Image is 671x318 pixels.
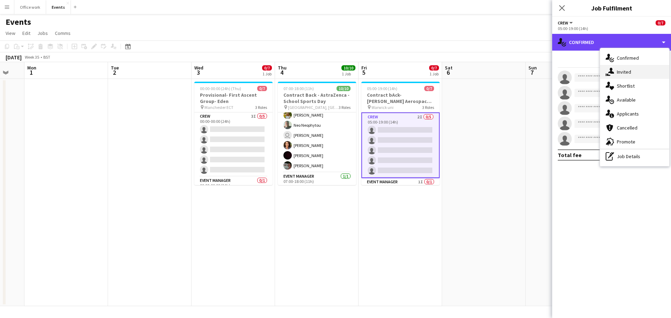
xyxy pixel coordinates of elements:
[360,68,367,76] span: 5
[46,0,71,14] button: Events
[361,65,367,71] span: Fri
[277,68,287,76] span: 4
[429,65,439,71] span: 0/7
[6,54,22,61] div: [DATE]
[558,20,574,25] button: Crew
[257,86,267,91] span: 0/7
[204,105,233,110] span: Manchester ECT
[341,65,355,71] span: 10/10
[20,29,33,38] a: Edit
[27,65,36,71] span: Mon
[278,78,356,172] app-card-role: Crew8/807:00-18:00 (11h)[PERSON_NAME][PERSON_NAME][PERSON_NAME]Neo Neophytou [PERSON_NAME][PERSON...
[600,65,669,79] div: Invited
[342,71,355,76] div: 1 Job
[278,82,356,185] app-job-card: 07:00-18:00 (11h)10/10Contract Back - AstraZenca - School Sports Day [GEOGRAPHIC_DATA], [GEOGRAPH...
[26,68,36,76] span: 1
[552,3,671,13] h3: Job Fulfilment
[337,86,351,91] span: 10/10
[278,172,356,196] app-card-role: Event Manager1/107:00-18:00 (11h)
[600,107,669,121] div: Applicants
[361,92,440,104] h3: Contract bAck-[PERSON_NAME] Aerospace- Diamond dome
[600,149,669,163] div: Job Details
[528,65,537,71] span: Sun
[339,105,351,110] span: 3 Roles
[371,105,394,110] span: Warwick uni
[558,26,665,31] div: 05:00-19:00 (14h)
[3,29,18,38] a: View
[194,65,203,71] span: Wed
[445,65,453,71] span: Sat
[14,0,46,14] button: Office work
[255,105,267,110] span: 3 Roles
[193,68,203,76] span: 3
[444,68,453,76] span: 6
[194,92,273,104] h3: Provisional- First Ascent Group- Eden
[367,86,397,91] span: 05:00-19:00 (14h)
[278,92,356,104] h3: Contract Back - AstraZenca - School Sports Day
[361,112,440,178] app-card-role: Crew2I0/505:00-19:00 (14h)
[552,34,671,51] div: Confirmed
[283,86,314,91] span: 07:00-18:00 (11h)
[424,86,434,91] span: 0/7
[600,135,669,149] div: Promote
[55,30,71,36] span: Comms
[422,105,434,110] span: 3 Roles
[262,71,272,76] div: 1 Job
[52,29,73,38] a: Comms
[35,29,51,38] a: Jobs
[558,151,582,158] div: Total fee
[6,30,15,36] span: View
[194,112,273,177] app-card-role: Crew3I0/500:00-00:00 (24h)
[194,177,273,200] app-card-role: Event Manager0/100:00-00:00 (24h)
[600,93,669,107] div: Available
[278,65,287,71] span: Thu
[288,105,339,110] span: [GEOGRAPHIC_DATA], [GEOGRAPHIC_DATA], [GEOGRAPHIC_DATA], [GEOGRAPHIC_DATA]
[600,79,669,93] div: Shortlist
[558,20,568,25] span: Crew
[361,82,440,185] app-job-card: 05:00-19:00 (14h)0/7Contract bAck-[PERSON_NAME] Aerospace- Diamond dome Warwick uni3 RolesCrew2I0...
[361,178,440,202] app-card-role: Event Manager1I0/105:00-19:00 (14h)
[110,68,119,76] span: 2
[656,20,665,25] span: 0/7
[600,51,669,65] div: Confirmed
[37,30,48,36] span: Jobs
[23,54,41,60] span: Week 35
[43,54,50,60] div: BST
[200,86,241,91] span: 00:00-00:00 (24h) (Thu)
[22,30,30,36] span: Edit
[600,121,669,135] div: Cancelled
[262,65,272,71] span: 0/7
[6,17,31,27] h1: Events
[111,65,119,71] span: Tue
[527,68,537,76] span: 7
[194,82,273,185] app-job-card: 00:00-00:00 (24h) (Thu)0/7Provisional- First Ascent Group- Eden Manchester ECT3 RolesCrew3I0/500:...
[430,71,439,76] div: 1 Job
